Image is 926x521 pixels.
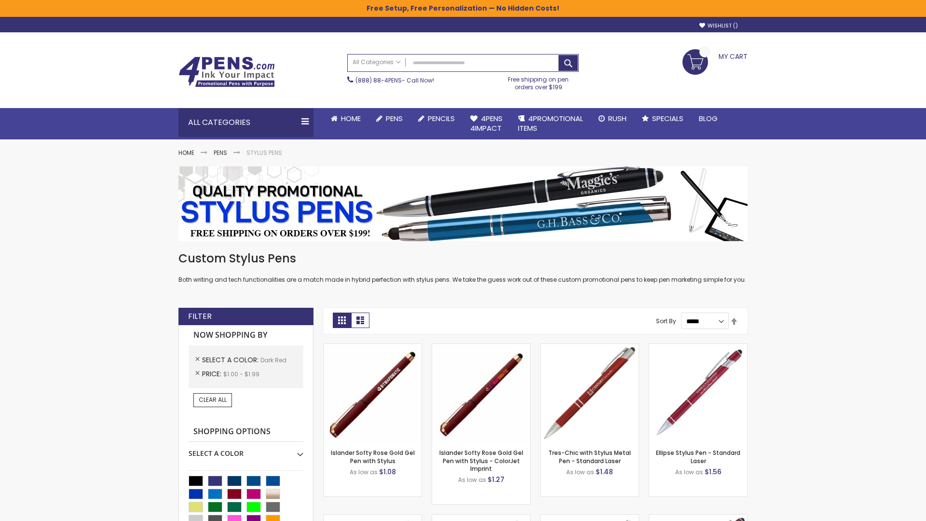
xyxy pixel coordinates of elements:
[193,393,232,407] a: Clear All
[566,468,594,476] span: As low as
[608,113,626,123] span: Rush
[348,55,406,70] a: All Categories
[178,108,313,137] div: All Categories
[691,108,725,129] a: Blog
[652,113,683,123] span: Specials
[518,113,583,133] span: 4PROMOTIONAL ITEMS
[656,317,676,325] label: Sort By
[699,22,738,29] a: Wishlist
[368,108,410,129] a: Pens
[410,108,463,129] a: Pencils
[488,475,504,484] span: $1.27
[541,343,639,352] a: Tres-Chic with Stylus Metal Pen - Standard Laser-Dark Red
[189,442,303,458] div: Select A Color
[189,325,303,345] strong: Now Shopping by
[188,311,212,322] strong: Filter
[178,251,748,284] div: Both writing and tech functionalities are a match made in hybrid perfection with stylus pens. We ...
[260,356,286,364] span: Dark Red
[591,108,634,129] a: Rush
[458,476,486,484] span: As low as
[470,113,503,133] span: 4Pens 4impact
[596,467,613,477] span: $1.48
[214,149,227,157] a: Pens
[350,468,378,476] span: As low as
[331,449,415,465] a: Islander Softy Rose Gold Gel Pen with Stylus
[178,56,275,87] img: 4Pens Custom Pens and Promotional Products
[439,449,523,472] a: Islander Softy Rose Gold Gel Pen with Stylus - ColorJet Imprint
[178,251,748,266] h1: Custom Stylus Pens
[324,344,422,442] img: Islander Softy Rose Gold Gel Pen with Stylus-Dark Red
[324,343,422,352] a: Islander Softy Rose Gold Gel Pen with Stylus-Dark Red
[386,113,403,123] span: Pens
[699,113,718,123] span: Blog
[432,343,530,352] a: Islander Softy Rose Gold Gel Pen with Stylus - ColorJet Imprint-Dark Red
[353,58,401,66] span: All Categories
[246,149,282,157] strong: Stylus Pens
[379,467,396,477] span: $1.08
[675,468,703,476] span: As low as
[223,370,259,378] span: $1.00 - $1.99
[463,108,510,139] a: 4Pens4impact
[199,396,227,404] span: Clear All
[178,166,748,241] img: Stylus Pens
[510,108,591,139] a: 4PROMOTIONALITEMS
[341,113,361,123] span: Home
[323,108,368,129] a: Home
[202,355,260,365] span: Select A Color
[498,72,579,91] div: Free shipping on pen orders over $199
[355,76,434,84] span: - Call Now!
[705,467,722,477] span: $1.56
[178,149,194,157] a: Home
[541,344,639,442] img: Tres-Chic with Stylus Metal Pen - Standard Laser-Dark Red
[656,449,740,465] a: Ellipse Stylus Pen - Standard Laser
[649,343,747,352] a: Ellipse Stylus Pen - Standard Laser-Dark Red
[189,422,303,442] strong: Shopping Options
[649,344,747,442] img: Ellipse Stylus Pen - Standard Laser-Dark Red
[428,113,455,123] span: Pencils
[355,76,402,84] a: (888) 88-4PENS
[548,449,631,465] a: Tres-Chic with Stylus Metal Pen - Standard Laser
[202,369,223,379] span: Price
[432,344,530,442] img: Islander Softy Rose Gold Gel Pen with Stylus - ColorJet Imprint-Dark Red
[634,108,691,129] a: Specials
[333,313,351,328] strong: Grid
